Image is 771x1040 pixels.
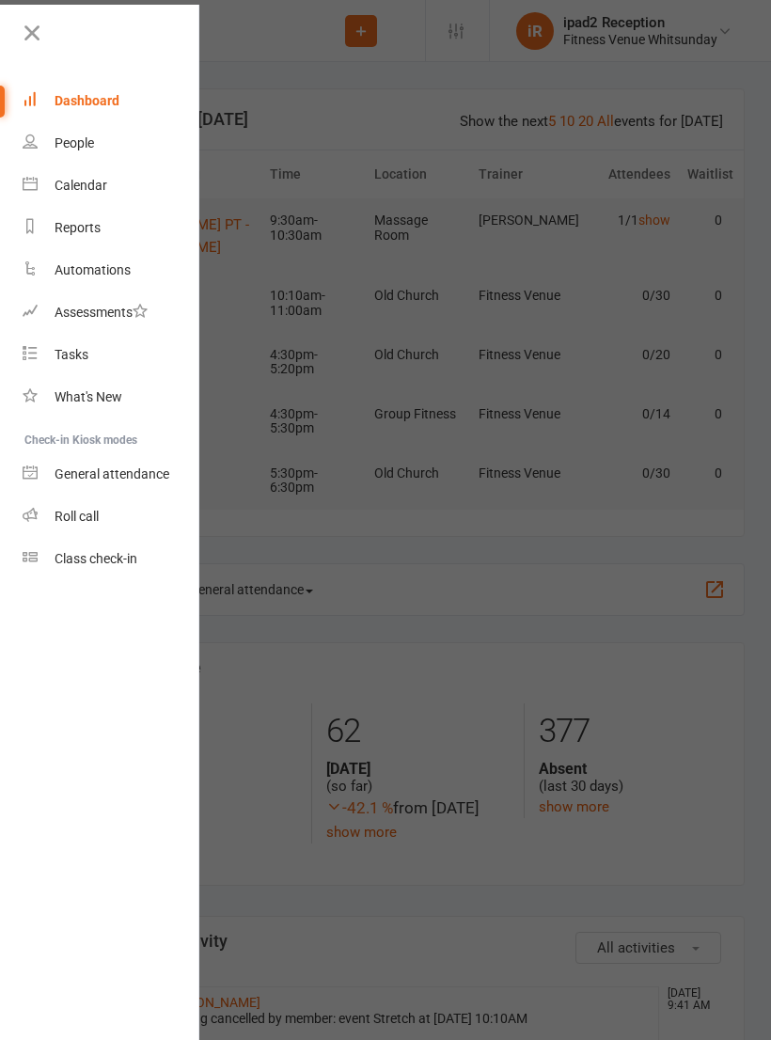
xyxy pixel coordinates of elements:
[23,496,200,538] a: Roll call
[55,389,122,404] div: What's New
[55,262,131,277] div: Automations
[23,376,200,418] a: What's New
[23,538,200,580] a: Class kiosk mode
[55,135,94,150] div: People
[23,249,200,292] a: Automations
[23,80,200,122] a: Dashboard
[23,292,200,334] a: Assessments
[55,466,169,481] div: General attendance
[55,178,107,193] div: Calendar
[23,122,200,165] a: People
[55,551,137,566] div: Class check-in
[55,347,88,362] div: Tasks
[55,220,101,235] div: Reports
[23,334,200,376] a: Tasks
[55,93,119,108] div: Dashboard
[23,207,200,249] a: Reports
[23,165,200,207] a: Calendar
[55,509,99,524] div: Roll call
[23,453,200,496] a: General attendance kiosk mode
[55,305,148,320] div: Assessments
